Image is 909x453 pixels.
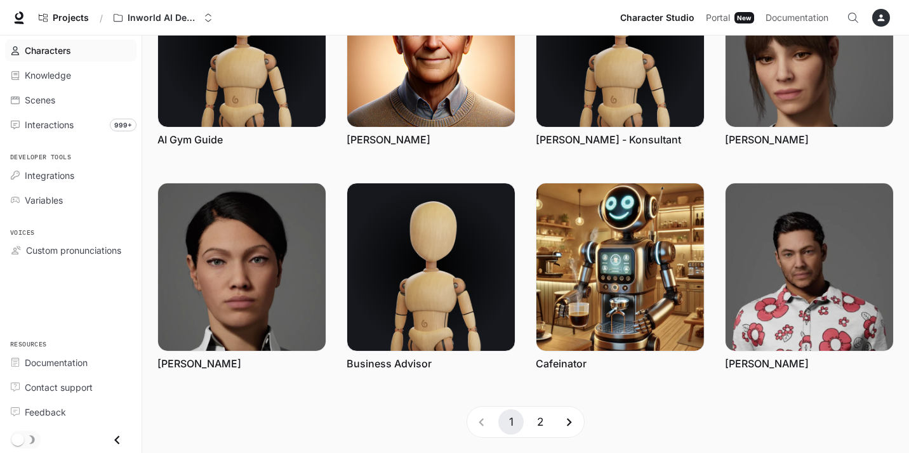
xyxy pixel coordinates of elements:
[706,10,730,26] span: Portal
[25,405,66,419] span: Feedback
[701,5,759,30] a: PortalNew
[620,10,694,26] span: Character Studio
[5,239,136,261] a: Custom pronunciations
[11,432,24,446] span: Dark mode toggle
[5,39,136,62] a: Characters
[108,5,218,30] button: Open workspace menu
[536,133,681,147] a: [PERSON_NAME] - Konsultant
[840,5,866,30] button: Open Command Menu
[25,118,74,131] span: Interactions
[725,133,809,147] a: [PERSON_NAME]
[128,13,199,23] p: Inworld AI Demos kamil
[5,376,136,398] a: Contact support
[536,183,704,351] img: Cafeinator
[536,357,587,371] a: Cafeinator
[5,64,136,86] a: Knowledge
[158,183,326,351] img: Anna Oshee
[725,357,809,371] a: [PERSON_NAME]
[157,357,241,371] a: [PERSON_NAME]
[527,409,553,435] button: Go to page 2
[5,401,136,423] a: Feedback
[25,93,55,107] span: Scenes
[95,11,108,25] div: /
[5,89,136,111] a: Scenes
[5,189,136,211] a: Variables
[5,164,136,187] a: Integrations
[25,194,63,207] span: Variables
[5,114,136,136] a: Interactions
[25,356,88,369] span: Documentation
[103,427,131,453] button: Close drawer
[498,409,524,435] button: page 1
[347,133,430,147] a: [PERSON_NAME]
[25,69,71,82] span: Knowledge
[33,5,95,30] a: Go to projects
[26,244,121,257] span: Custom pronunciations
[615,5,700,30] a: Character Studio
[25,44,71,57] span: Characters
[760,5,838,30] a: Documentation
[25,169,74,182] span: Integrations
[557,409,582,435] button: Go to next page
[734,12,754,23] div: New
[766,10,828,26] span: Documentation
[5,351,136,374] a: Documentation
[157,133,223,147] a: AI Gym Guide
[726,183,893,351] img: Diego Herrera Suarez
[467,406,585,438] nav: pagination navigation
[53,13,89,23] span: Projects
[347,357,432,371] a: Business Advisor
[110,119,136,131] span: 999+
[25,381,93,394] span: Contact support
[347,183,515,351] img: Business Advisor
